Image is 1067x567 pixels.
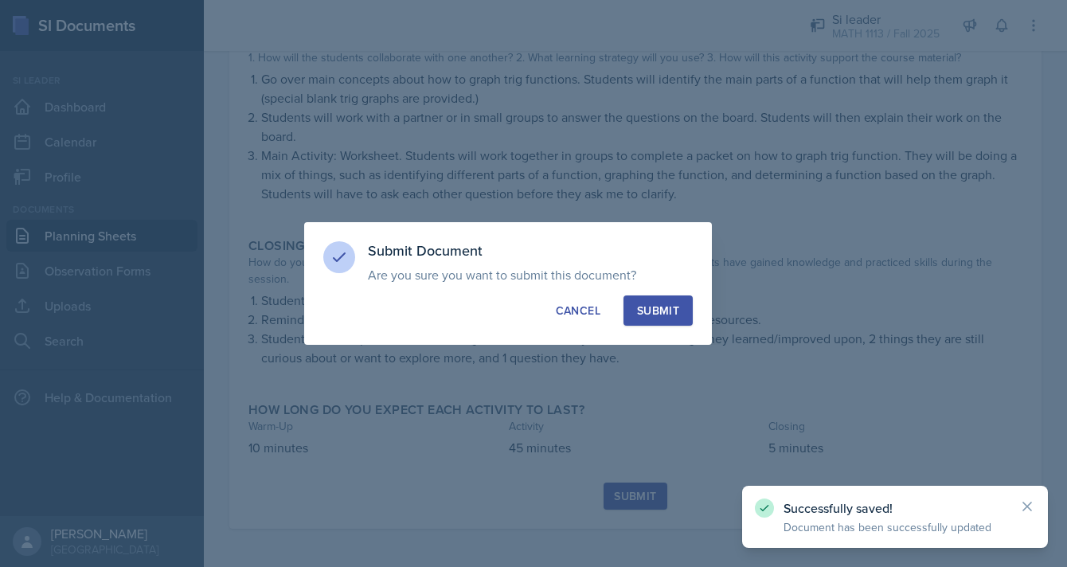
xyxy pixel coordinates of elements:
div: Cancel [556,303,600,319]
div: Submit [637,303,679,319]
p: Successfully saved! [784,500,1006,516]
p: Are you sure you want to submit this document? [368,267,693,283]
button: Cancel [542,295,614,326]
button: Submit [623,295,693,326]
p: Document has been successfully updated [784,519,1006,535]
h3: Submit Document [368,241,693,260]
